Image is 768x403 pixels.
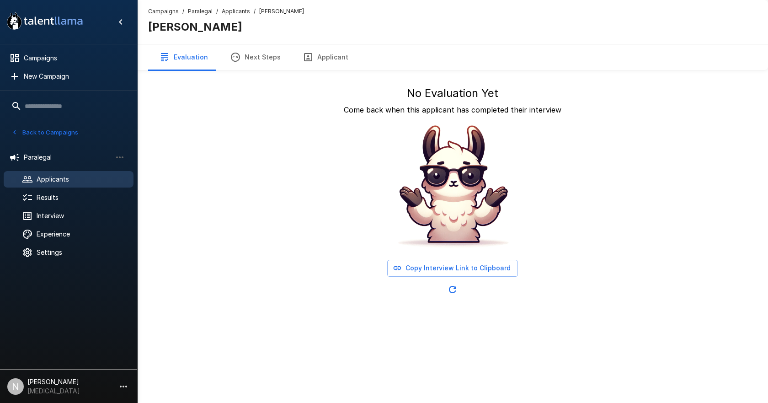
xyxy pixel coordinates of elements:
[222,8,250,15] u: Applicants
[148,20,242,33] b: [PERSON_NAME]
[344,104,561,115] p: Come back when this applicant has completed their interview
[292,44,359,70] button: Applicant
[259,7,304,16] span: [PERSON_NAME]
[219,44,292,70] button: Next Steps
[384,119,521,256] img: Animated document
[148,8,179,15] u: Campaigns
[148,44,219,70] button: Evaluation
[182,7,184,16] span: /
[407,86,498,101] h5: No Evaluation Yet
[188,8,213,15] u: Paralegal
[254,7,256,16] span: /
[387,260,518,277] button: Copy Interview Link to Clipboard
[443,280,462,299] button: Updated Today - 3:23 PM
[216,7,218,16] span: /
